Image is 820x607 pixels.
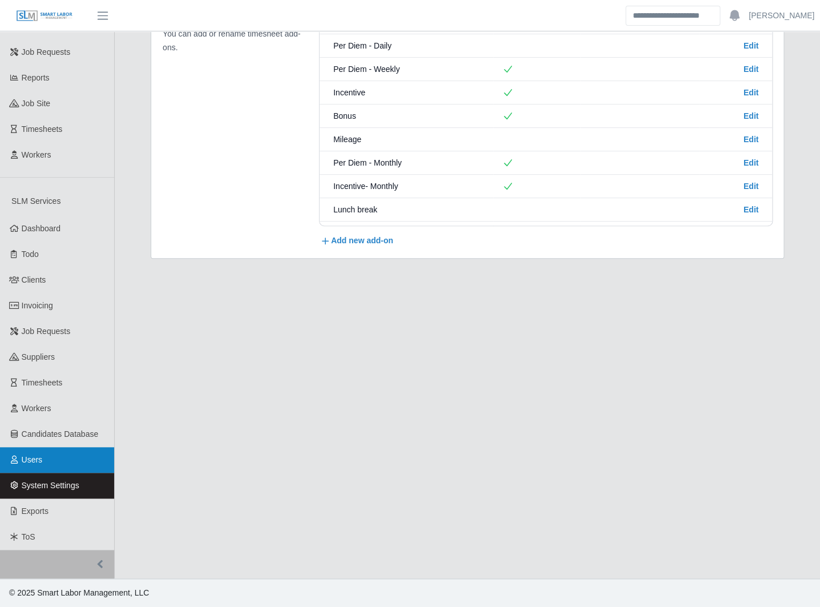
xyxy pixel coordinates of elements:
span: © 2025 Smart Labor Management, LLC [9,588,149,597]
span: Job Requests [22,327,71,336]
span: Users [22,455,43,464]
div: Per Diem - Daily [333,40,484,51]
span: job site [22,99,51,108]
span: System Settings [22,481,79,490]
button: Edit [744,157,758,168]
span: Todo [22,250,39,259]
button: Edit [744,180,758,192]
span: Reports [22,73,50,82]
div: Incentive- Monthly [333,180,484,192]
span: Invoicing [22,301,53,310]
span: Timesheets [22,378,63,387]
span: Job Requests [22,47,71,57]
button: Edit [744,87,758,98]
div: Lunch break [333,204,484,215]
a: [PERSON_NAME] [749,10,814,22]
button: Edit [744,63,758,75]
span: Dashboard [22,224,61,233]
div: Incentive [333,87,484,98]
span: Workers [22,150,51,159]
button: Edit [744,40,758,51]
span: Clients [22,275,46,284]
div: Bonus [333,110,484,122]
button: Edit [744,134,758,145]
div: Mileage [333,134,484,145]
p: You can add or rename timesheet add-ons. [163,27,301,54]
span: Timesheets [22,124,63,134]
span: ToS [22,532,35,541]
button: Edit [744,204,758,215]
div: Per Diem - Weekly [333,63,484,75]
span: Workers [22,404,51,413]
button: Edit [744,110,758,122]
span: Candidates Database [22,429,99,439]
span: Exports [22,506,49,516]
input: Search [625,6,720,26]
div: Add new add-on [320,235,772,247]
div: Per Diem - Monthly [333,157,484,168]
span: Suppliers [22,352,55,361]
img: SLM Logo [16,10,73,22]
span: SLM Services [11,196,60,206]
